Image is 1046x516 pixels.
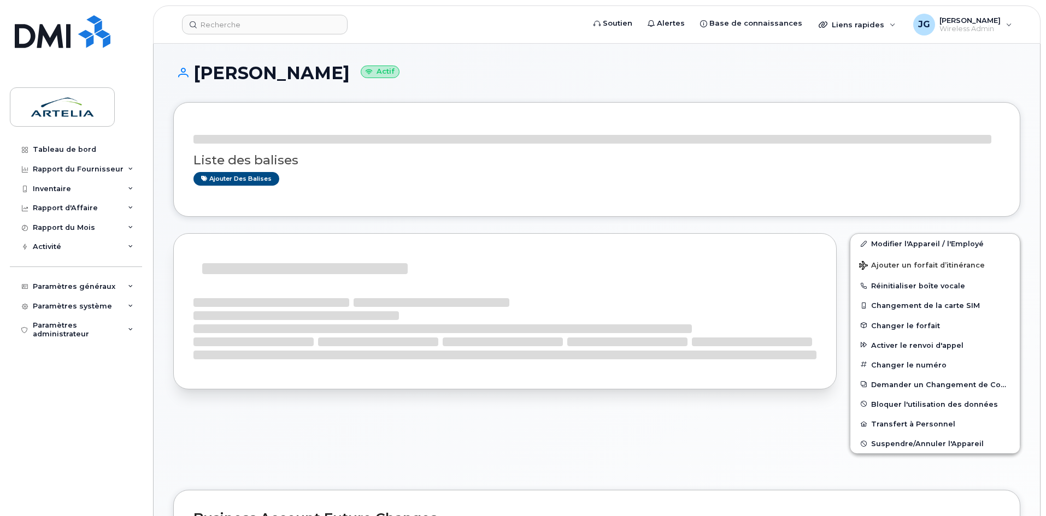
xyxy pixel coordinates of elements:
button: Changer le forfait [850,316,1020,335]
button: Changer le numéro [850,355,1020,375]
span: Changer le forfait [871,321,940,329]
a: Ajouter des balises [193,172,279,186]
small: Actif [361,66,399,78]
a: Modifier l'Appareil / l'Employé [850,234,1020,253]
button: Changement de la carte SIM [850,295,1020,315]
button: Demander un Changement de Compte [850,375,1020,394]
span: Suspendre/Annuler l'Appareil [871,440,984,448]
button: Réinitialiser boîte vocale [850,276,1020,295]
button: Ajouter un forfait d’itinérance [850,253,1020,276]
span: Ajouter un forfait d’itinérance [859,261,985,271]
h1: [PERSON_NAME] [173,63,1020,82]
button: Transfert à Personnel [850,414,1020,434]
h3: Liste des balises [193,153,1000,167]
button: Bloquer l'utilisation des données [850,394,1020,414]
button: Activer le renvoi d'appel [850,335,1020,355]
button: Suspendre/Annuler l'Appareil [850,434,1020,453]
span: Activer le renvoi d'appel [871,341,963,349]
